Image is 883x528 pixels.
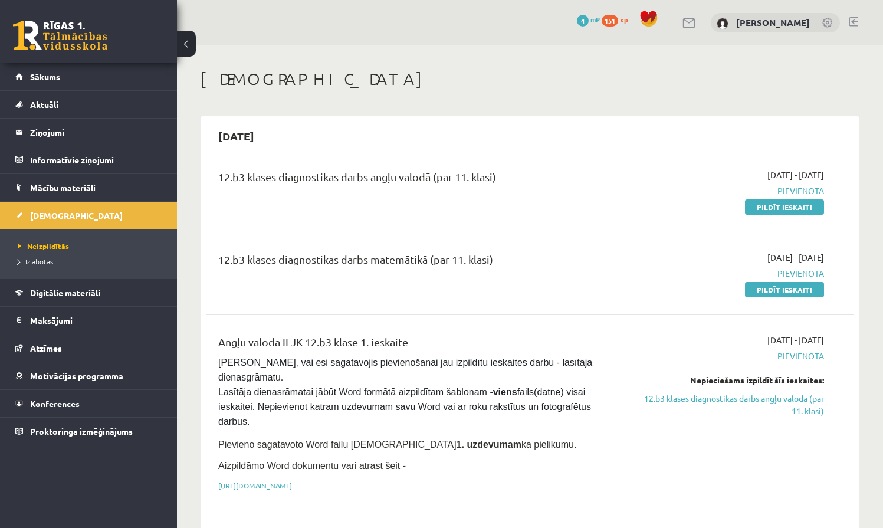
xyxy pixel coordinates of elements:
span: Pievienota [634,185,824,197]
span: Neizpildītās [18,241,69,251]
a: [URL][DOMAIN_NAME] [218,481,292,490]
span: Proktoringa izmēģinājums [30,426,133,437]
legend: Informatīvie ziņojumi [30,146,162,173]
strong: viens [493,387,517,397]
span: [DEMOGRAPHIC_DATA] [30,210,123,221]
a: Konferences [15,390,162,417]
strong: 1. uzdevumam [457,440,521,450]
a: Ziņojumi [15,119,162,146]
a: [DEMOGRAPHIC_DATA] [15,202,162,229]
span: Motivācijas programma [30,370,123,381]
div: Angļu valoda II JK 12.b3 klase 1. ieskaite [218,334,616,356]
a: 12.b3 klases diagnostikas darbs angļu valodā (par 11. klasi) [634,392,824,417]
legend: Maksājumi [30,307,162,334]
a: Sākums [15,63,162,90]
span: Pievieno sagatavoto Word failu [DEMOGRAPHIC_DATA] kā pielikumu. [218,440,576,450]
span: [PERSON_NAME], vai esi sagatavojis pievienošanai jau izpildītu ieskaites darbu - lasītāja dienasg... [218,358,595,427]
a: Neizpildītās [18,241,165,251]
a: Pildīt ieskaiti [745,282,824,297]
span: Izlabotās [18,257,53,266]
span: Sākums [30,71,60,82]
span: Digitālie materiāli [30,287,100,298]
a: Atzīmes [15,334,162,362]
span: 151 [602,15,618,27]
a: Digitālie materiāli [15,279,162,306]
span: Pievienota [634,350,824,362]
div: 12.b3 klases diagnostikas darbs matemātikā (par 11. klasi) [218,251,616,273]
a: 4 mP [577,15,600,24]
a: Rīgas 1. Tālmācības vidusskola [13,21,107,50]
a: Aktuāli [15,91,162,118]
span: Pievienota [634,267,824,280]
span: [DATE] - [DATE] [767,334,824,346]
img: Patriks Pīrs [717,18,728,29]
h2: [DATE] [206,122,266,150]
span: Atzīmes [30,343,62,353]
a: Proktoringa izmēģinājums [15,418,162,445]
span: xp [620,15,628,24]
a: Mācību materiāli [15,174,162,201]
span: 4 [577,15,589,27]
span: Aizpildāmo Word dokumentu vari atrast šeit - [218,461,406,471]
span: Konferences [30,398,80,409]
h1: [DEMOGRAPHIC_DATA] [201,69,859,89]
div: 12.b3 klases diagnostikas darbs angļu valodā (par 11. klasi) [218,169,616,191]
a: Motivācijas programma [15,362,162,389]
span: Aktuāli [30,99,58,110]
span: Mācību materiāli [30,182,96,193]
span: [DATE] - [DATE] [767,251,824,264]
a: Informatīvie ziņojumi [15,146,162,173]
a: [PERSON_NAME] [736,17,810,28]
a: 151 xp [602,15,633,24]
a: Pildīt ieskaiti [745,199,824,215]
span: mP [590,15,600,24]
a: Maksājumi [15,307,162,334]
span: [DATE] - [DATE] [767,169,824,181]
a: Izlabotās [18,256,165,267]
legend: Ziņojumi [30,119,162,146]
div: Nepieciešams izpildīt šīs ieskaites: [634,374,824,386]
